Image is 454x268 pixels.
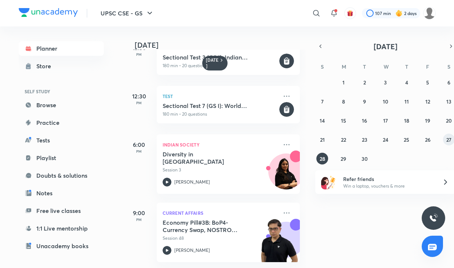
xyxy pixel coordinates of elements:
[124,149,154,153] p: PM
[163,219,254,233] h5: Economy Pill#3B: BoP4- Currency Swap, NOSTRO Vostro, DE dollarization, FEMA, LRS etc
[341,155,346,162] abbr: September 29, 2025
[163,209,278,217] p: Current Affairs
[447,79,450,86] abbr: September 6, 2025
[422,134,433,145] button: September 26, 2025
[321,175,336,189] img: referral
[362,136,367,143] abbr: September 23, 2025
[422,95,433,107] button: September 12, 2025
[395,10,403,17] img: streak
[124,209,154,217] h5: 9:00
[320,155,325,162] abbr: September 28, 2025
[316,115,328,126] button: September 14, 2025
[379,134,391,145] button: September 24, 2025
[363,98,366,105] abbr: September 9, 2025
[124,101,154,105] p: PM
[359,153,370,164] button: September 30, 2025
[19,186,104,200] a: Notes
[163,151,254,165] h5: Diversity in India
[320,117,325,124] abbr: September 14, 2025
[321,98,324,105] abbr: September 7, 2025
[347,10,353,17] img: avatar
[124,217,154,222] p: PM
[36,62,55,70] div: Store
[404,98,409,105] abbr: September 11, 2025
[426,79,429,86] abbr: September 5, 2025
[124,92,154,101] h5: 12:30
[384,79,387,86] abbr: September 3, 2025
[316,134,328,145] button: September 21, 2025
[426,63,429,70] abbr: Friday
[422,76,433,88] button: September 5, 2025
[135,41,307,50] h4: [DATE]
[163,54,278,61] h5: Sectional Test 3 (GS I): Indian Geography + Current Affairs
[401,115,413,126] button: September 18, 2025
[163,111,278,117] p: 180 min • 20 questions
[163,167,278,173] p: Session 3
[379,115,391,126] button: September 17, 2025
[326,41,446,51] button: [DATE]
[163,62,278,69] p: 180 min • 20 questions
[19,8,78,19] a: Company Logo
[446,136,451,143] abbr: September 27, 2025
[19,115,104,130] a: Practice
[447,63,450,70] abbr: Saturday
[383,136,388,143] abbr: September 24, 2025
[174,247,210,254] p: [PERSON_NAME]
[359,95,370,107] button: September 9, 2025
[362,117,367,124] abbr: September 16, 2025
[423,7,436,19] img: rudrani kavalreddy
[383,98,388,105] abbr: September 10, 2025
[316,95,328,107] button: September 7, 2025
[320,136,325,143] abbr: September 21, 2025
[383,117,388,124] abbr: September 17, 2025
[316,153,328,164] button: September 28, 2025
[446,98,451,105] abbr: September 13, 2025
[163,140,278,149] p: Indian Society
[343,175,433,183] h6: Refer friends
[359,134,370,145] button: September 23, 2025
[362,155,368,162] abbr: September 30, 2025
[429,214,438,222] img: ttu
[19,85,104,98] h6: SELF STUDY
[19,98,104,112] a: Browse
[343,183,433,189] p: Win a laptop, vouchers & more
[425,98,430,105] abbr: September 12, 2025
[342,79,345,86] abbr: September 1, 2025
[422,115,433,126] button: September 19, 2025
[124,140,154,149] h5: 6:00
[338,134,349,145] button: September 22, 2025
[359,76,370,88] button: September 2, 2025
[19,133,104,148] a: Tests
[404,136,409,143] abbr: September 25, 2025
[19,151,104,165] a: Playlist
[342,63,346,70] abbr: Monday
[425,117,430,124] abbr: September 19, 2025
[96,6,159,21] button: UPSC CSE - GS
[425,136,431,143] abbr: September 26, 2025
[363,63,366,70] abbr: Tuesday
[384,63,389,70] abbr: Wednesday
[404,117,409,124] abbr: September 18, 2025
[163,102,278,109] h5: Sectional Test 7 (GS I): World Geography + Current Affairs
[19,168,104,183] a: Doubts & solutions
[341,117,346,124] abbr: September 15, 2025
[338,153,349,164] button: September 29, 2025
[401,95,413,107] button: September 11, 2025
[363,79,366,86] abbr: September 2, 2025
[344,7,356,19] button: avatar
[446,117,452,124] abbr: September 20, 2025
[359,115,370,126] button: September 16, 2025
[163,92,278,101] p: Test
[269,157,304,193] img: Avatar
[321,63,324,70] abbr: Sunday
[338,76,349,88] button: September 1, 2025
[401,134,413,145] button: September 25, 2025
[19,239,104,253] a: Unacademy books
[342,98,345,105] abbr: September 8, 2025
[19,203,104,218] a: Free live classes
[405,63,408,70] abbr: Thursday
[19,221,104,236] a: 1:1 Live mentorship
[338,95,349,107] button: September 8, 2025
[341,136,346,143] abbr: September 22, 2025
[401,76,413,88] button: September 4, 2025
